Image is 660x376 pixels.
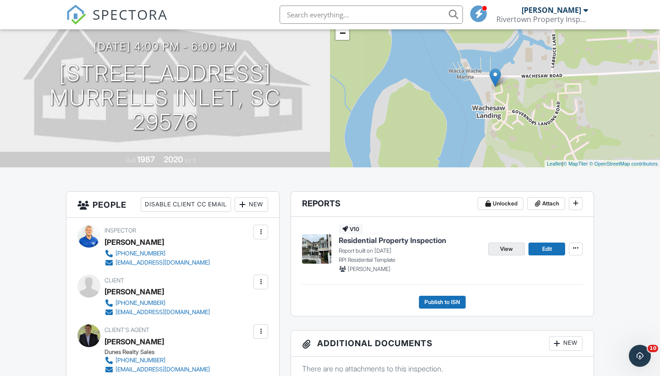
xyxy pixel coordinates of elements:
[104,277,124,284] span: Client
[104,235,164,249] div: [PERSON_NAME]
[115,309,210,316] div: [EMAIL_ADDRESS][DOMAIN_NAME]
[104,249,210,258] a: [PHONE_NUMBER]
[66,12,168,32] a: SPECTORA
[549,336,583,351] div: New
[104,326,149,333] span: Client's Agent
[563,161,588,166] a: © MapTiler
[184,157,197,164] span: sq. ft.
[15,61,315,134] h1: [STREET_ADDRESS] Murrells Inlet, SC 29576
[589,161,658,166] a: © OpenStreetMap contributors
[302,364,583,374] p: There are no attachments to this inspection.
[280,6,463,24] input: Search everything...
[115,259,210,266] div: [EMAIL_ADDRESS][DOMAIN_NAME]
[104,227,136,234] span: Inspector
[93,40,236,53] h3: [DATE] 4:00 pm - 6:00 pm
[104,258,210,267] a: [EMAIL_ADDRESS][DOMAIN_NAME]
[496,15,588,24] div: Rivertown Property Inspections
[104,356,210,365] a: [PHONE_NUMBER]
[291,331,594,357] h3: Additional Documents
[335,26,349,40] a: Zoom out
[115,366,210,373] div: [EMAIL_ADDRESS][DOMAIN_NAME]
[235,197,268,212] div: New
[141,197,231,212] div: Disable Client CC Email
[629,345,651,367] iframe: Intercom live chat
[104,365,210,374] a: [EMAIL_ADDRESS][DOMAIN_NAME]
[164,155,183,164] div: 2020
[137,155,155,164] div: 1987
[66,5,86,25] img: The Best Home Inspection Software - Spectora
[104,299,210,308] a: [PHONE_NUMBER]
[115,299,165,307] div: [PHONE_NUMBER]
[115,357,165,364] div: [PHONE_NUMBER]
[104,308,210,317] a: [EMAIL_ADDRESS][DOMAIN_NAME]
[522,6,581,15] div: [PERSON_NAME]
[104,348,217,356] div: Dunes Realty Sales
[544,160,660,168] div: |
[104,335,164,348] div: [PERSON_NAME]
[104,285,164,299] div: [PERSON_NAME]
[547,161,562,166] a: Leaflet
[648,345,658,352] span: 10
[66,192,279,218] h3: People
[93,5,168,24] span: SPECTORA
[126,157,136,164] span: Built
[115,250,165,257] div: [PHONE_NUMBER]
